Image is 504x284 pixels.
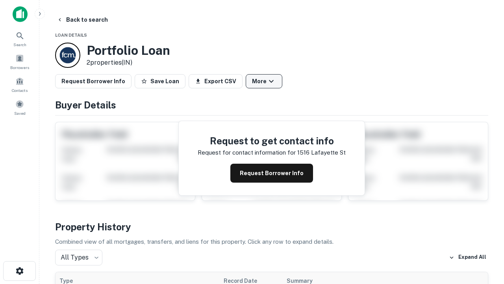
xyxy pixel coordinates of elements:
p: 2 properties (IN) [87,58,170,67]
span: Loan Details [55,33,87,37]
button: Expand All [447,252,488,263]
h3: Portfolio Loan [87,43,170,58]
a: Borrowers [2,51,37,72]
a: Saved [2,97,37,118]
button: More [246,74,282,88]
span: Contacts [12,87,28,93]
img: capitalize-icon.png [13,6,28,22]
button: Request Borrower Info [55,74,132,88]
button: Save Loan [135,74,185,88]
span: Saved [14,110,26,116]
button: Export CSV [189,74,243,88]
a: Contacts [2,74,37,95]
h4: Buyer Details [55,98,488,112]
span: Search [13,41,26,48]
h4: Request to get contact info [198,134,346,148]
div: All Types [55,250,102,265]
p: Request for contact information for [198,148,296,157]
p: 1516 lafayette st [297,148,346,157]
a: Search [2,28,37,49]
button: Back to search [54,13,111,27]
span: Borrowers [10,64,29,71]
h4: Property History [55,220,488,234]
p: Combined view of all mortgages, transfers, and liens for this property. Click any row to expand d... [55,237,488,247]
iframe: Chat Widget [465,221,504,259]
button: Request Borrower Info [230,164,313,183]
